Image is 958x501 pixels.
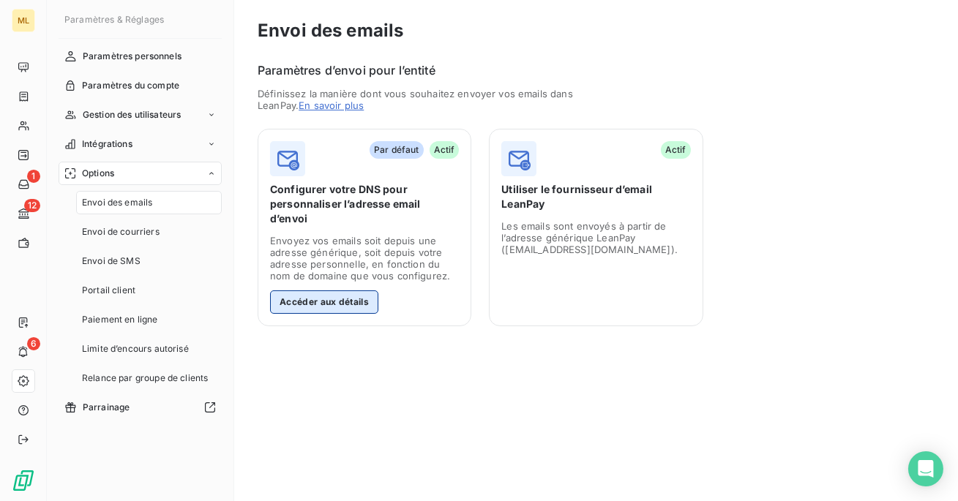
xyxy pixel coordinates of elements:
[59,45,222,68] a: Paramètres personnels
[82,255,141,268] span: Envoi de SMS
[12,202,34,225] a: 12
[82,79,179,92] span: Paramètres du compte
[82,196,152,209] span: Envoi des emails
[76,337,222,361] a: Limite d’encours autorisé
[258,88,588,111] span: Définissez la manière dont vous souhaitez envoyer vos emails dans LeanPay.
[76,220,222,244] a: Envoi de courriers
[82,167,114,180] span: Options
[270,235,459,282] span: Envoyez vos emails soit depuis une adresse générique, soit depuis votre adresse personnelle, en f...
[24,199,40,212] span: 12
[299,99,364,111] a: En savoir plus
[270,182,459,226] span: Configurer votre DNS pour personnaliser l’adresse email d’envoi
[76,249,222,273] a: Envoi de SMS
[83,50,182,63] span: Paramètres personnels
[83,401,130,414] span: Parrainage
[82,313,158,326] span: Paiement en ligne
[270,290,378,314] button: Accéder aux détails
[258,18,935,44] h3: Envoi des emails
[82,225,160,238] span: Envoi de courriers
[59,74,222,97] a: Paramètres du compte
[59,132,222,156] a: Intégrations
[83,108,182,121] span: Gestion des utilisateurs
[59,103,222,127] a: Gestion des utilisateurs
[501,220,690,255] span: Les emails sont envoyés à partir de l’adresse générique LeanPay ([EMAIL_ADDRESS][DOMAIN_NAME]).
[82,284,135,297] span: Portail client
[12,9,35,32] div: ML
[27,170,40,183] span: 1
[76,191,222,214] a: Envoi des emails
[501,182,690,211] span: Utiliser le fournisseur d’email LeanPay
[258,61,935,79] h6: Paramètres d’envoi pour l’entité
[12,173,34,196] a: 1
[76,308,222,331] a: Paiement en ligne
[59,162,222,390] a: OptionsEnvoi des emailsEnvoi de courriersEnvoi de SMSPortail clientPaiement en ligneLimite d’enco...
[12,469,35,492] img: Logo LeanPay
[59,396,222,419] a: Parrainage
[908,451,943,486] div: Open Intercom Messenger
[76,279,222,302] a: Portail client
[76,366,222,390] a: Relance par groupe de clients
[82,138,132,151] span: Intégrations
[370,141,424,159] span: Par défaut
[430,141,460,159] span: Actif
[661,141,691,159] span: Actif
[64,14,164,25] span: Paramètres & Réglages
[82,372,208,385] span: Relance par groupe de clients
[27,337,40,350] span: 6
[82,342,189,355] span: Limite d’encours autorisé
